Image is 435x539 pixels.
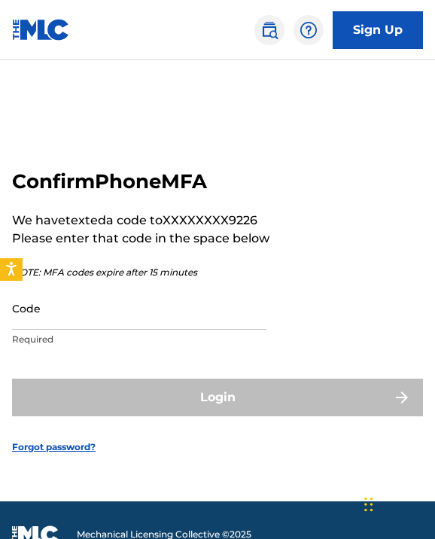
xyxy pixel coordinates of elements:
img: MLC Logo [12,19,70,41]
a: Forgot password? [12,440,96,454]
div: Help [294,15,324,45]
a: Public Search [254,15,284,45]
p: Required [12,333,266,346]
img: help [300,21,318,39]
iframe: Chat Widget [360,467,435,539]
div: Drag [364,482,373,527]
p: We have texted a code to XXXXXXXX9226 [12,212,269,230]
p: Please enter that code in the space below [12,230,269,248]
img: search [260,21,278,39]
p: NOTE: MFA codes expire after 15 minutes [12,266,269,279]
a: Sign Up [333,11,423,49]
h2: Confirm Phone MFA [12,169,269,194]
